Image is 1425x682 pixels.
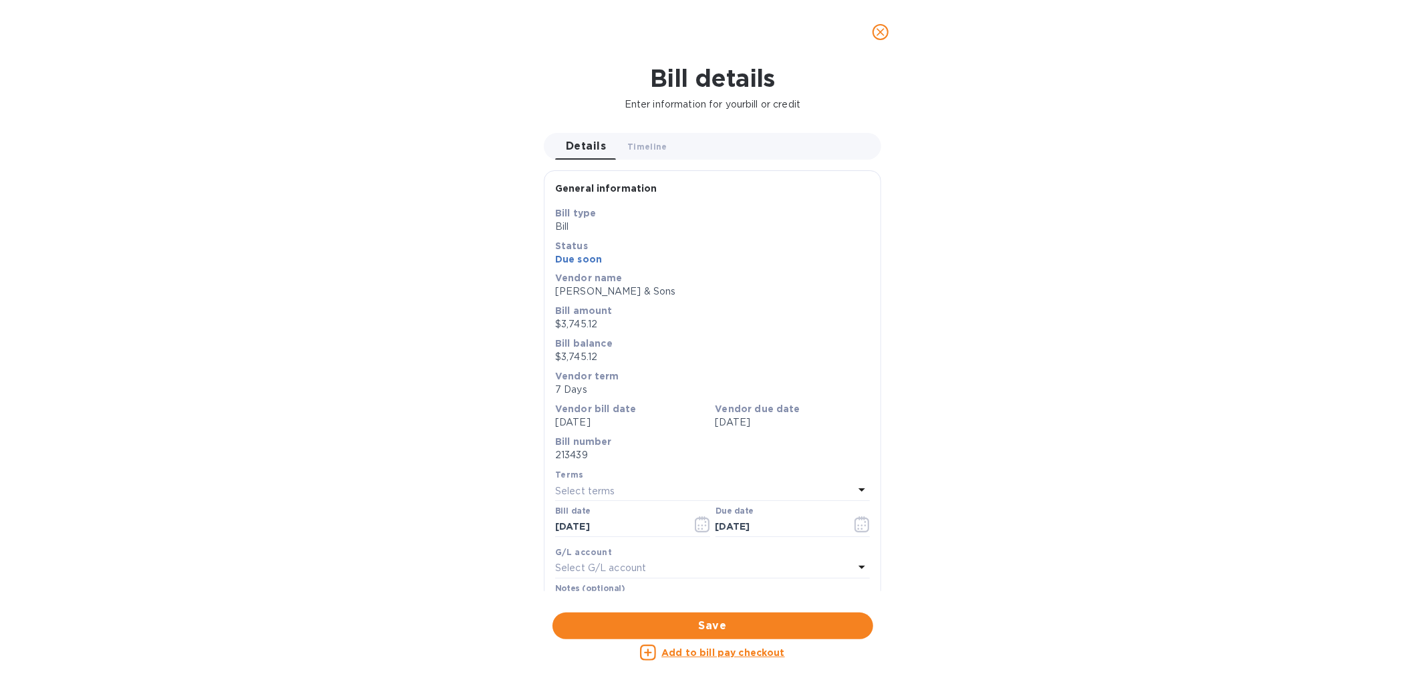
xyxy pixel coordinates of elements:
[716,403,800,414] b: Vendor due date
[555,208,596,218] b: Bill type
[555,448,870,462] p: 213439
[566,137,606,156] span: Details
[555,436,612,447] b: Bill number
[11,98,1414,112] p: Enter information for your bill or credit
[555,183,657,194] b: General information
[555,371,619,381] b: Vendor term
[555,317,870,331] p: $3,745.12
[555,285,870,299] p: [PERSON_NAME] & Sons
[555,561,646,575] p: Select G/L account
[555,484,615,498] p: Select terms
[555,350,870,364] p: $3,745.12
[555,584,625,592] label: Notes (optional)
[11,64,1414,92] h1: Bill details
[555,252,870,266] p: Due soon
[716,508,754,516] label: Due date
[555,305,613,316] b: Bill amount
[555,220,870,234] p: Bill
[555,240,588,251] b: Status
[555,338,613,349] b: Bill balance
[716,415,870,430] p: [DATE]
[661,647,785,658] u: Add to bill pay checkout
[716,517,842,537] input: Due date
[555,508,591,516] label: Bill date
[555,403,636,414] b: Vendor bill date
[552,613,873,639] button: Save
[627,140,667,154] span: Timeline
[555,383,870,397] p: 7 Days
[555,273,623,283] b: Vendor name
[555,517,681,537] input: Select date
[555,470,584,480] b: Terms
[555,415,710,430] p: [DATE]
[555,547,612,557] b: G/L account
[563,618,862,634] span: Save
[864,16,897,48] button: close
